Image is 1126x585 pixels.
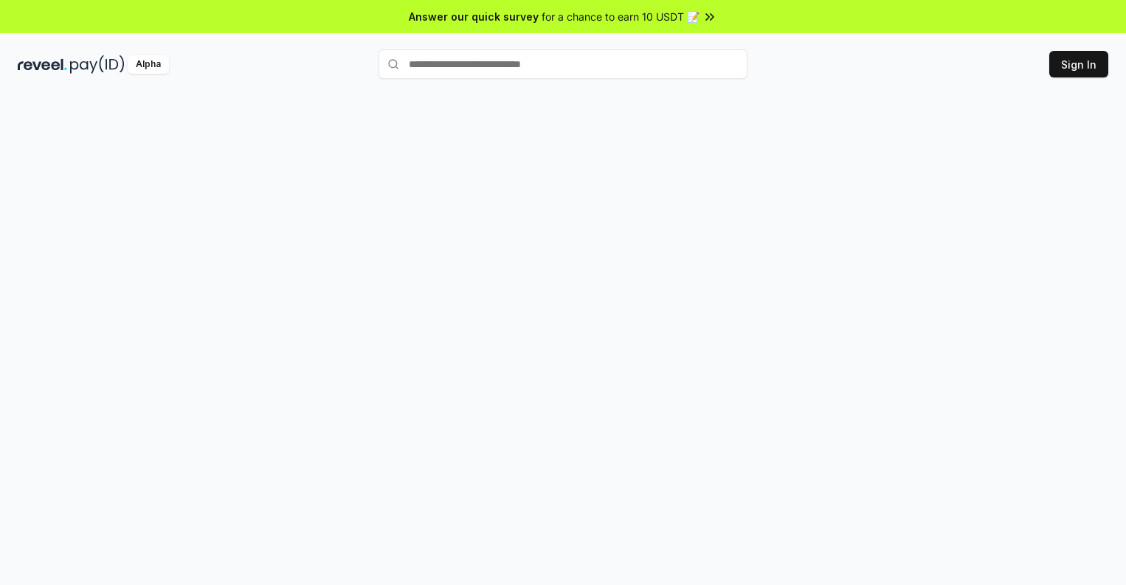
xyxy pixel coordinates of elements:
[409,9,539,24] span: Answer our quick survey
[70,55,125,74] img: pay_id
[128,55,169,74] div: Alpha
[18,55,67,74] img: reveel_dark
[1049,51,1108,77] button: Sign In
[542,9,700,24] span: for a chance to earn 10 USDT 📝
